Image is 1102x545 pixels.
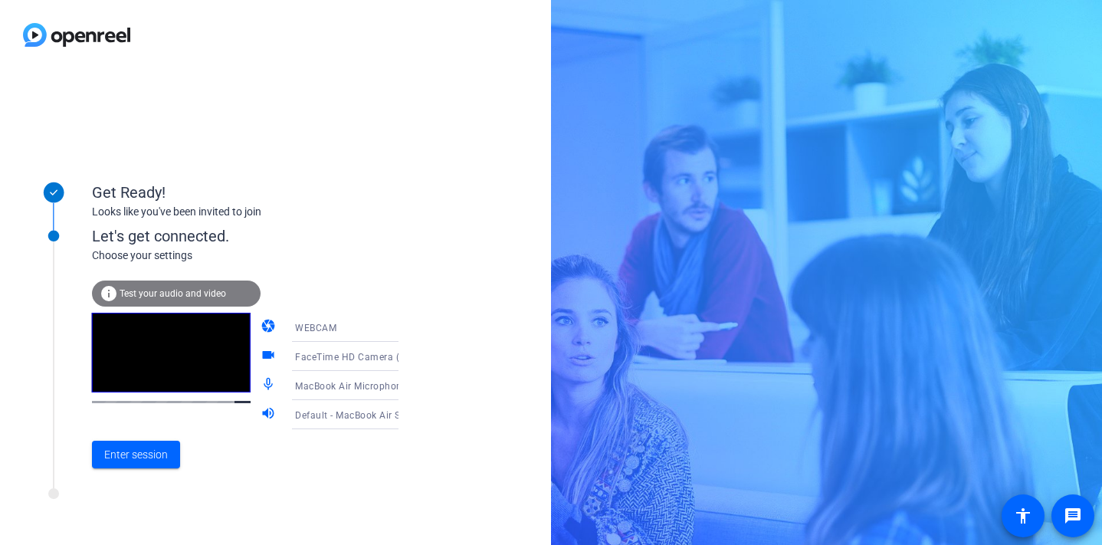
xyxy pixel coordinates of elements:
[1014,507,1032,525] mat-icon: accessibility
[92,181,398,204] div: Get Ready!
[261,405,279,424] mat-icon: volume_up
[261,318,279,337] mat-icon: camera
[92,248,430,264] div: Choose your settings
[1064,507,1082,525] mat-icon: message
[261,376,279,395] mat-icon: mic_none
[92,225,430,248] div: Let's get connected.
[100,284,118,303] mat-icon: info
[295,409,477,421] span: Default - MacBook Air Speakers (Built-in)
[261,347,279,366] mat-icon: videocam
[120,288,226,299] span: Test your audio and video
[295,350,453,363] span: FaceTime HD Camera (1C1C:B782)
[104,447,168,463] span: Enter session
[295,379,448,392] span: MacBook Air Microphone (Built-in)
[295,323,336,333] span: WEBCAM
[92,204,398,220] div: Looks like you've been invited to join
[92,441,180,468] button: Enter session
